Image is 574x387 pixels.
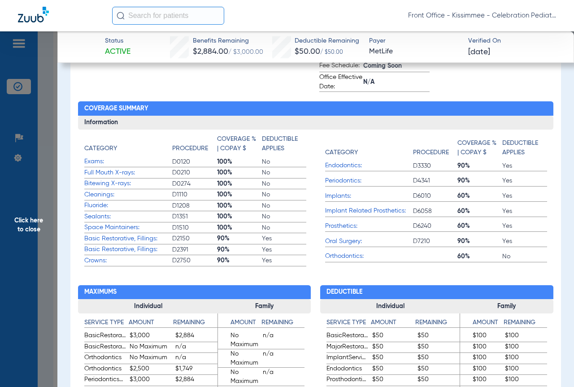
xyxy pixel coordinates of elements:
[173,318,217,331] app-breakdown-title: Remaining
[172,234,217,243] span: D2150
[193,48,228,56] span: $2,884.00
[217,179,262,188] span: 100%
[217,245,262,254] span: 90%
[502,191,547,200] span: Yes
[84,223,172,232] span: Space Maintainers:
[217,212,262,221] span: 100%
[172,157,217,166] span: D0120
[326,342,369,353] span: MajorRestorative
[193,36,263,46] span: Benefits Remaining
[457,207,502,216] span: 60%
[457,161,502,170] span: 90%
[262,212,307,221] span: No
[218,331,260,349] span: No Maximum
[172,223,217,232] span: D1510
[217,135,262,157] app-breakdown-title: Coverage % | Copay $
[369,46,460,57] span: MetLife
[117,12,125,20] img: Search Icon
[84,135,172,157] app-breakdown-title: Category
[84,234,172,244] span: Basic Restorative, Fillings:
[105,46,130,57] span: Active
[218,349,260,367] span: No Maximum
[325,191,413,201] span: Implants:
[326,331,369,342] span: BasicRestorative
[529,344,574,387] div: Chat Widget
[460,353,502,364] span: $100
[319,61,363,72] span: Fee Schedule:
[262,179,307,188] span: No
[413,148,449,157] h4: Procedure
[502,207,547,216] span: Yes
[262,234,307,243] span: Yes
[468,36,559,46] span: Verified On
[84,331,126,342] span: BasicRestorative
[502,161,547,170] span: Yes
[320,285,553,300] h2: Deductible
[262,201,307,210] span: No
[172,179,217,188] span: D0274
[172,144,208,153] h4: Procedure
[363,61,430,71] span: Coming Soon
[457,139,497,157] h4: Coverage % | Copay $
[504,318,547,328] h4: Remaining
[217,190,262,199] span: 100%
[130,364,172,375] span: $2,500
[408,11,556,20] span: Front Office - Kissimmee - Celebration Pediatric Dentistry
[78,101,553,116] h2: Coverage Summary
[84,212,172,222] span: Sealants:
[84,318,129,331] app-breakdown-title: Service Type
[262,256,307,265] span: Yes
[505,353,547,364] span: $100
[363,78,430,87] span: N/A
[105,36,130,46] span: Status
[84,144,117,153] h4: Category
[175,342,217,353] span: n/a
[84,256,172,265] span: Crowns:
[468,47,490,58] span: [DATE]
[129,318,173,328] h4: Amount
[502,222,547,230] span: Yes
[502,139,542,157] h4: Deductible Applies
[417,342,460,353] span: $50
[460,331,502,342] span: $100
[502,176,547,185] span: Yes
[295,36,359,46] span: Deductible Remaining
[84,342,126,353] span: BasicRestorative
[372,364,414,375] span: $50
[371,318,415,328] h4: Amount
[262,157,307,166] span: No
[172,168,217,177] span: D0210
[460,342,502,353] span: $100
[130,375,172,386] span: $3,000
[172,245,217,254] span: D2391
[84,201,172,210] span: Fluoride:
[217,201,262,210] span: 100%
[262,190,307,199] span: No
[112,7,224,25] input: Search for patients
[263,368,304,386] span: n/a
[415,318,460,331] app-breakdown-title: Remaining
[502,237,547,246] span: Yes
[372,331,414,342] span: $50
[218,318,261,328] h4: Amount
[175,353,217,364] span: n/a
[325,206,413,216] span: Implant Related Prosthetics:
[502,252,547,261] span: No
[218,299,311,313] h3: Family
[175,375,217,386] span: $2,884
[173,318,217,328] h4: Remaining
[415,318,460,328] h4: Remaining
[460,299,553,313] h3: Family
[218,368,260,386] span: No Maximum
[217,223,262,232] span: 100%
[78,116,553,130] h3: Information
[372,375,414,386] span: $50
[172,201,217,210] span: D1208
[319,73,363,91] span: Office Effective Date:
[457,222,502,230] span: 60%
[413,237,458,246] span: D7210
[457,191,502,200] span: 60%
[460,318,504,328] h4: Amount
[325,148,358,157] h4: Category
[413,207,458,216] span: D6058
